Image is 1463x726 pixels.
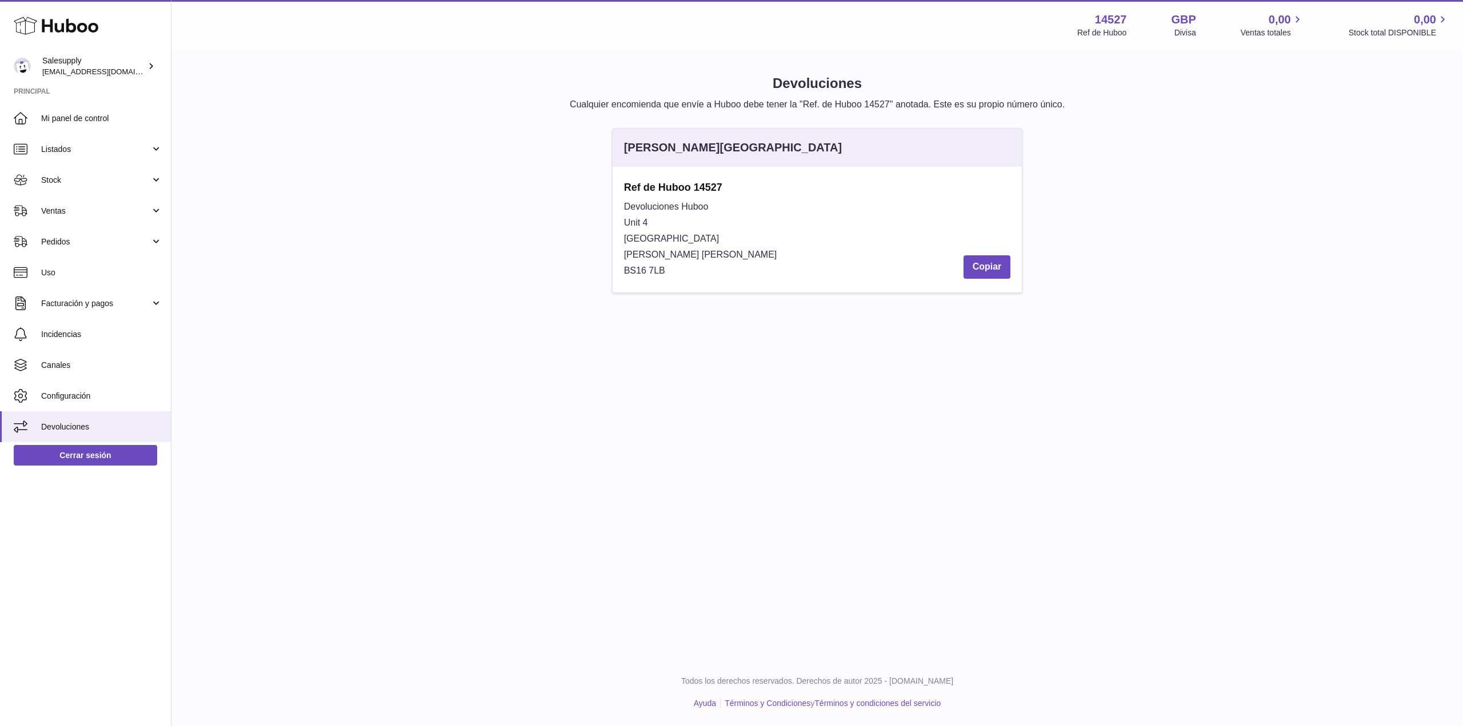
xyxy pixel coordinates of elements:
span: Stock total DISPONIBLE [1349,27,1449,38]
h1: Devoluciones [190,74,1445,93]
span: Unit 4 [624,218,648,227]
span: 0,00 [1414,12,1436,27]
div: Ref de Huboo [1077,27,1126,38]
span: Devoluciones [41,422,162,432]
span: [EMAIL_ADDRESS][DOMAIN_NAME] [42,67,168,76]
div: Salesupply [42,55,145,77]
p: Cualquier encomienda que envíe a Huboo debe tener la "Ref. de Huboo 14527" anotada. Este es su pr... [190,98,1445,111]
strong: Ref de Huboo 14527 [624,181,1011,194]
span: Uso [41,267,162,278]
a: Ayuda [694,699,716,708]
span: 0,00 [1269,12,1291,27]
span: Mi panel de control [41,113,162,124]
button: Copiar [964,255,1011,279]
a: Términos y condiciones del servicio [814,699,941,708]
img: integrations@salesupply.com [14,58,31,75]
a: Términos y Condiciones [725,699,810,708]
span: Canales [41,360,162,371]
span: Configuración [41,391,162,402]
span: Ventas [41,206,150,216]
a: 0,00 Stock total DISPONIBLE [1349,12,1449,38]
span: Stock [41,175,150,186]
span: [PERSON_NAME] [PERSON_NAME] [624,250,777,259]
li: y [721,698,941,709]
span: [GEOGRAPHIC_DATA] [624,234,719,243]
span: Ventas totales [1241,27,1304,38]
span: BS16 7LB [624,266,665,275]
span: Pedidos [41,236,150,247]
span: Devoluciones Huboo [624,202,709,211]
div: [PERSON_NAME][GEOGRAPHIC_DATA] [624,140,842,155]
div: Divisa [1174,27,1196,38]
a: Cerrar sesión [14,445,157,466]
a: 0,00 Ventas totales [1241,12,1304,38]
span: Facturación y pagos [41,298,150,309]
p: Todos los derechos reservados. Derechos de autor 2025 - [DOMAIN_NAME] [181,676,1454,687]
span: Incidencias [41,329,162,340]
strong: GBP [1171,12,1196,27]
span: Listados [41,144,150,155]
strong: 14527 [1095,12,1127,27]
